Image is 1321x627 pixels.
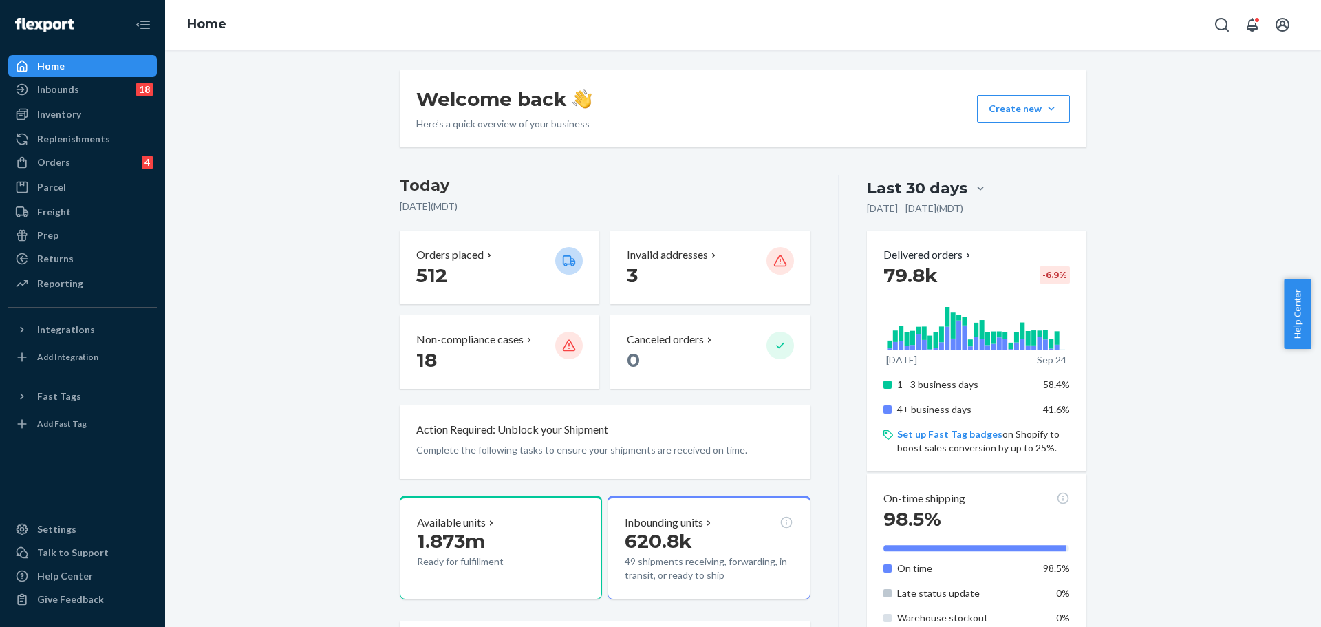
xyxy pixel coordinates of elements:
[416,443,794,457] p: Complete the following tasks to ensure your shipments are received on time.
[897,611,1033,625] p: Warehouse stockout
[400,200,810,213] p: [DATE] ( MDT )
[1043,562,1070,574] span: 98.5%
[37,229,58,242] div: Prep
[8,518,157,540] a: Settings
[400,231,599,304] button: Orders placed 512
[627,348,640,372] span: 0
[625,529,692,553] span: 620.8k
[8,319,157,341] button: Integrations
[8,248,157,270] a: Returns
[15,18,74,32] img: Flexport logo
[1238,11,1266,39] button: Open notifications
[416,247,484,263] p: Orders placed
[1056,587,1070,599] span: 0%
[187,17,226,32] a: Home
[883,264,938,287] span: 79.8k
[416,87,592,111] h1: Welcome back
[883,507,941,531] span: 98.5%
[608,496,810,600] button: Inbounding units620.8k49 shipments receiving, forwarding, in transit, or ready to ship
[897,403,1033,416] p: 4+ business days
[897,586,1033,600] p: Late status update
[625,515,703,531] p: Inbounding units
[416,264,447,287] span: 512
[8,542,157,564] button: Talk to Support
[886,353,917,367] p: [DATE]
[37,180,66,194] div: Parcel
[625,555,793,582] p: 49 shipments receiving, forwarding, in transit, or ready to ship
[977,95,1070,123] button: Create new
[8,273,157,295] a: Reporting
[1234,586,1307,620] iframe: Opens a widget where you can chat to one of our agents
[627,332,704,348] p: Canceled orders
[1043,403,1070,415] span: 41.6%
[1040,266,1070,284] div: -6.9 %
[129,11,157,39] button: Close Navigation
[142,156,153,169] div: 4
[1056,612,1070,624] span: 0%
[867,178,967,199] div: Last 30 days
[627,264,638,287] span: 3
[867,202,963,215] p: [DATE] - [DATE] ( MDT )
[1284,279,1311,349] button: Help Center
[37,132,110,146] div: Replenishments
[400,315,599,389] button: Non-compliance cases 18
[37,252,74,266] div: Returns
[416,422,608,438] p: Action Required: Unblock your Shipment
[8,413,157,435] a: Add Fast Tag
[400,175,810,197] h3: Today
[8,176,157,198] a: Parcel
[417,529,485,553] span: 1.873m
[1269,11,1296,39] button: Open account menu
[37,156,70,169] div: Orders
[416,332,524,348] p: Non-compliance cases
[37,277,83,290] div: Reporting
[37,107,81,121] div: Inventory
[1208,11,1236,39] button: Open Search Box
[8,565,157,587] a: Help Center
[37,522,76,536] div: Settings
[8,128,157,150] a: Replenishments
[8,201,157,223] a: Freight
[37,323,95,337] div: Integrations
[37,59,65,73] div: Home
[883,491,965,507] p: On-time shipping
[37,593,104,606] div: Give Feedback
[610,231,810,304] button: Invalid addresses 3
[37,205,71,219] div: Freight
[897,562,1033,575] p: On time
[8,346,157,368] a: Add Integration
[883,247,974,263] button: Delivered orders
[37,351,98,363] div: Add Integration
[37,390,81,403] div: Fast Tags
[897,428,1002,440] a: Set up Fast Tag badges
[572,89,592,109] img: hand-wave emoji
[416,117,592,131] p: Here’s a quick overview of your business
[8,103,157,125] a: Inventory
[417,515,486,531] p: Available units
[37,546,109,560] div: Talk to Support
[176,5,237,45] ol: breadcrumbs
[400,496,602,600] button: Available units1.873mReady for fulfillment
[416,348,437,372] span: 18
[37,83,79,96] div: Inbounds
[627,247,708,263] p: Invalid addresses
[8,78,157,100] a: Inbounds18
[8,385,157,407] button: Fast Tags
[417,555,544,568] p: Ready for fulfillment
[37,418,87,429] div: Add Fast Tag
[8,224,157,246] a: Prep
[8,151,157,173] a: Orders4
[136,83,153,96] div: 18
[897,427,1070,455] p: on Shopify to boost sales conversion by up to 25%.
[8,55,157,77] a: Home
[8,588,157,610] button: Give Feedback
[1037,353,1066,367] p: Sep 24
[610,315,810,389] button: Canceled orders 0
[37,569,93,583] div: Help Center
[1043,379,1070,390] span: 58.4%
[897,378,1033,392] p: 1 - 3 business days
